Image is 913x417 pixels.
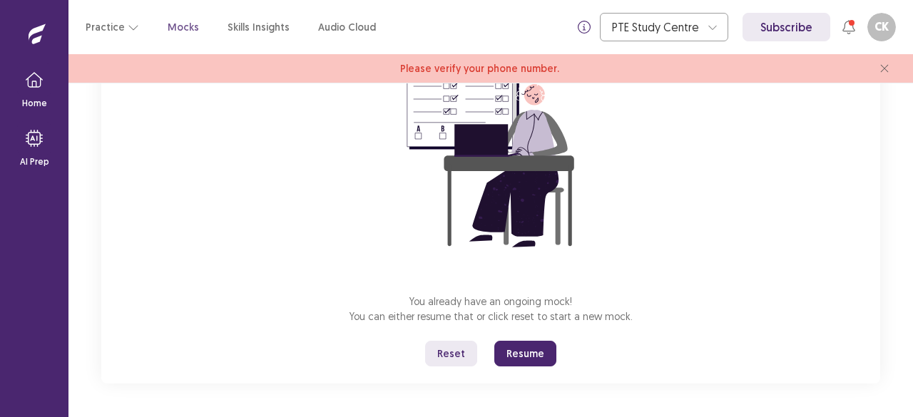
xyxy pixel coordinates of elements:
a: Audio Cloud [318,20,376,35]
p: AI Prep [20,155,49,168]
img: attend-mock [362,20,619,277]
button: Practice [86,14,139,40]
button: close [873,57,896,80]
a: Skills Insights [228,20,290,35]
span: Please verify your phone number. [400,61,559,76]
a: Mocks [168,20,199,35]
button: Resume [494,341,556,366]
p: Home [22,97,47,110]
button: Reset [425,341,477,366]
p: You already have an ongoing mock! You can either resume that or click reset to start a new mock. [350,294,633,324]
div: PTE Study Centre [612,14,700,41]
button: CK [867,13,896,41]
a: Subscribe [743,13,830,41]
button: info [571,14,597,40]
